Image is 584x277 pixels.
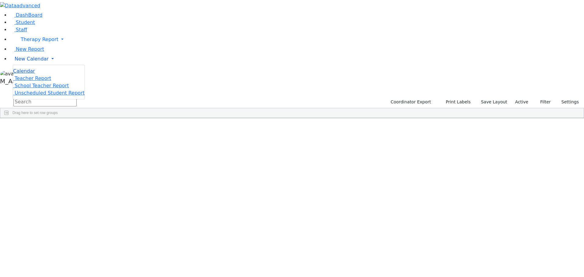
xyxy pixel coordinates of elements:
a: Student [10,19,35,25]
a: New Calendar [10,53,584,65]
a: New Report [10,46,44,52]
span: Unscheduled Student Report [15,90,85,96]
a: DashBoard [10,12,43,18]
span: Student [16,19,35,25]
a: Teacher Report [13,75,51,81]
a: School Teacher Report [13,83,69,88]
ul: Therapy Report [13,65,85,99]
button: Filter [532,97,554,107]
button: Coordinator Export [387,97,434,107]
button: Settings [554,97,582,107]
a: Staff [10,27,27,33]
a: Therapy Report [10,33,584,46]
a: Calendar [13,68,35,75]
span: Therapy Report [21,36,58,42]
button: Print Labels [439,97,473,107]
label: Active [513,97,531,107]
span: New Calendar [15,56,49,62]
span: School Teacher Report [15,83,69,88]
span: Calendar [13,68,35,74]
span: Drag here to set row groups [12,111,58,115]
span: Staff [16,27,27,33]
button: Save Layout [478,97,510,107]
input: Search [13,97,77,106]
span: DashBoard [16,12,43,18]
a: Unscheduled Student Report [13,90,85,96]
span: Teacher Report [15,75,51,81]
span: New Report [16,46,44,52]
